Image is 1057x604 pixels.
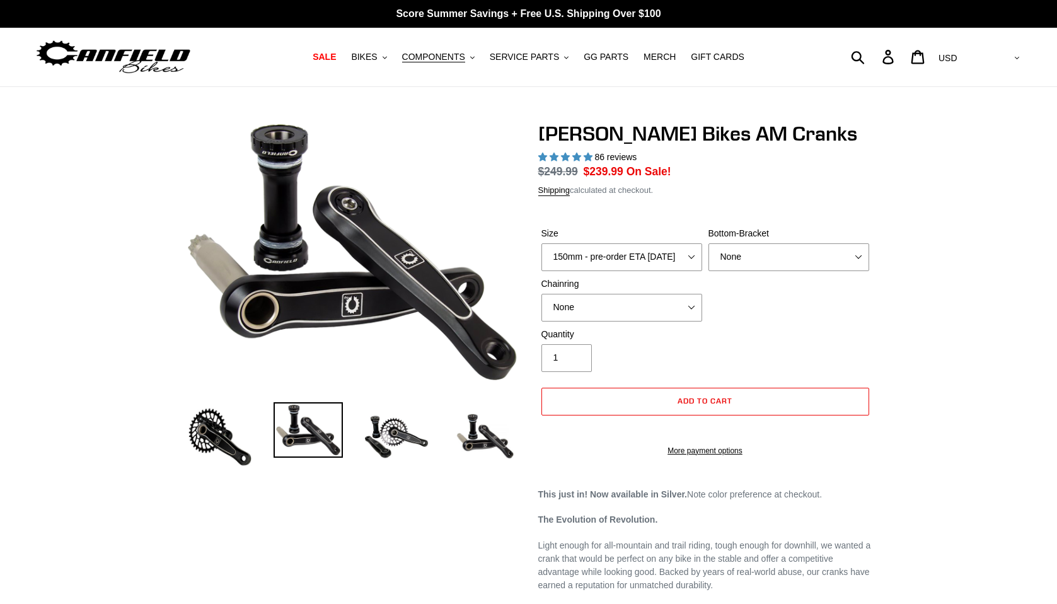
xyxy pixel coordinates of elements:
[627,163,671,180] span: On Sale!
[678,396,732,405] span: Add to cart
[351,52,377,62] span: BIKES
[538,514,658,525] strong: The Evolution of Revolution.
[691,52,744,62] span: GIFT CARDS
[708,227,869,240] label: Bottom-Bracket
[345,49,393,66] button: BIKES
[684,49,751,66] a: GIFT CARDS
[538,184,872,197] div: calculated at checkout.
[541,388,869,415] button: Add to cart
[538,488,872,501] p: Note color preference at checkout.
[538,185,570,196] a: Shipping
[274,402,343,458] img: Load image into Gallery viewer, Canfield Cranks
[402,52,465,62] span: COMPONENTS
[538,539,872,592] p: Light enough for all-mountain and trail riding, tough enough for downhill, we wanted a crank that...
[483,49,575,66] button: SERVICE PARTS
[584,52,628,62] span: GG PARTS
[538,122,872,146] h1: [PERSON_NAME] Bikes AM Cranks
[541,328,702,341] label: Quantity
[313,52,336,62] span: SALE
[594,152,637,162] span: 86 reviews
[396,49,481,66] button: COMPONENTS
[644,52,676,62] span: MERCH
[490,52,559,62] span: SERVICE PARTS
[185,402,255,472] img: Load image into Gallery viewer, Canfield Bikes AM Cranks
[541,445,869,456] a: More payment options
[362,402,431,472] img: Load image into Gallery viewer, Canfield Bikes AM Cranks
[541,227,702,240] label: Size
[538,489,688,499] strong: This just in! Now available in Silver.
[450,402,519,472] img: Load image into Gallery viewer, CANFIELD-AM_DH-CRANKS
[577,49,635,66] a: GG PARTS
[858,43,890,71] input: Search
[637,49,682,66] a: MERCH
[35,37,192,77] img: Canfield Bikes
[538,165,578,178] s: $249.99
[538,152,595,162] span: 4.97 stars
[584,165,623,178] span: $239.99
[541,277,702,291] label: Chainring
[306,49,342,66] a: SALE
